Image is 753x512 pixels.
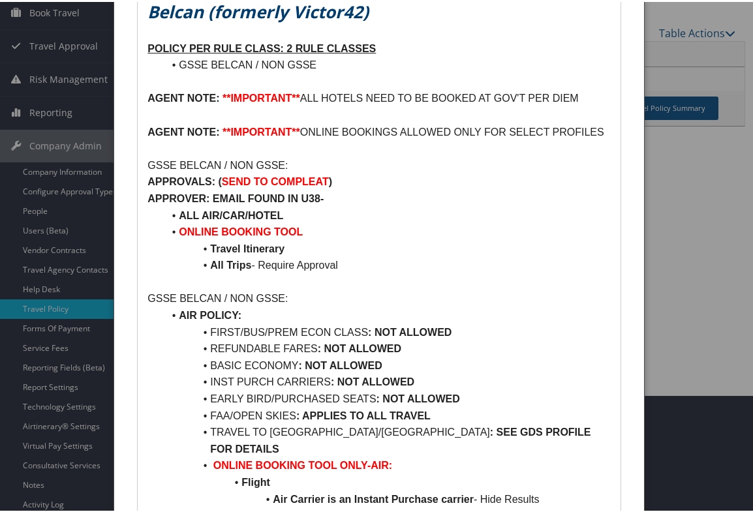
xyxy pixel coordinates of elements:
[179,308,241,319] strong: AIR POLICY:
[163,389,610,406] li: EARLY BIRD/PURCHASED SEATS
[163,339,610,355] li: REFUNDABLE FARES
[213,458,392,469] strong: ONLINE BOOKING TOOL ONLY-AIR:
[147,91,219,102] strong: AGENT NOTE:
[147,88,610,105] p: ALL HOTELS NEED TO BE BOOKED AT GOV'T PER DIEM
[210,425,594,453] strong: : SEE GDS PROFILE FOR DETAILS
[218,174,221,185] strong: (
[296,408,431,419] strong: : APPLIES TO ALL TRAVEL
[179,208,283,219] strong: ALL AIR/CAR/HOTEL
[147,41,376,52] u: POLICY PER RULE CLASS: 2 RULE CLASSES
[273,492,474,503] strong: Air Carrier is an Instant Purchase carrier
[318,341,401,352] strong: : NOT ALLOWED
[163,355,610,372] li: BASIC ECONOMY
[210,258,251,269] strong: All Trips
[179,224,303,235] strong: ONLINE BOOKING TOOL
[147,122,610,139] p: ONLINE BOOKINGS ALLOWED ONLY FOR SELECT PROFILES
[368,325,452,336] strong: : NOT ALLOWED
[147,174,215,185] strong: APPROVALS:
[298,358,382,369] strong: : NOT ALLOWED
[376,391,460,402] strong: : NOT ALLOWED
[331,374,414,385] strong: : NOT ALLOWED
[147,155,610,172] p: GSSE BELCAN / NON GSSE:
[163,255,610,272] li: - Require Approval
[241,475,270,486] strong: Flight
[210,241,284,252] strong: Travel Itinerary
[147,288,610,305] p: GSSE BELCAN / NON GSSE:
[163,372,610,389] li: INST PURCH CARRIERS
[222,174,329,185] strong: SEND TO COMPLEAT
[147,191,324,202] strong: APPROVER: EMAIL FOUND IN U38-
[163,489,610,506] li: - Hide Results
[147,125,219,136] strong: AGENT NOTE:
[163,55,610,72] li: GSSE BELCAN / NON GSSE
[163,406,610,423] li: FAA/OPEN SKIES
[163,422,610,455] li: TRAVEL TO [GEOGRAPHIC_DATA]/[GEOGRAPHIC_DATA]
[163,322,610,339] li: FIRST/BUS/PREM ECON CLASS
[329,174,332,185] strong: )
